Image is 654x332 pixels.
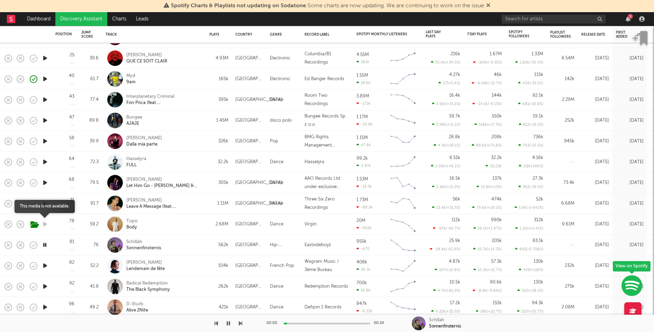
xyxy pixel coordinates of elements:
[356,101,371,105] div: -172k
[305,195,349,212] div: Three Six Zero Recordings
[55,12,107,26] a: Discovery Assistant
[69,115,74,120] div: 47
[532,52,543,56] div: 1.33M
[491,197,502,202] div: 474k
[81,158,99,166] div: 72.3
[356,114,368,119] div: 1.17M
[435,268,460,272] div: 557 ( +12.9 % )
[518,81,543,85] div: 434 ( -33.2 % )
[473,60,502,65] div: -169k ( -9.21 % )
[126,176,201,183] div: [PERSON_NAME]
[449,259,460,264] div: 4.87k
[356,239,366,243] div: 955k
[69,281,74,286] div: 92
[209,261,228,270] div: 104k
[388,257,419,274] svg: Chart title
[518,185,543,189] div: 342 ( -39.1 % )
[70,240,74,244] div: 81
[491,135,502,139] div: 208k
[356,308,372,313] div: -6.22k
[81,261,99,270] div: 52.2
[472,205,502,210] div: 79.6k ( +20.2 % )
[356,156,368,160] div: 99.2k
[509,30,533,38] div: Spotify Followers
[356,135,368,140] div: 1.15M
[209,220,228,228] div: 2.68M
[356,197,368,202] div: 1.73M
[81,116,99,124] div: 89.8
[616,30,640,39] div: First Added
[356,218,365,223] div: 20M
[550,75,574,83] div: 142k
[550,30,571,39] div: Playlist Followers
[356,288,371,292] div: 16.8k
[126,120,142,127] div: AJAJE
[431,164,460,168] div: 2.05k ( +46.1 % )
[388,91,419,108] svg: Chart title
[491,156,502,160] div: 32.2k
[126,93,201,106] a: Interplanetary CriminalFón Póca (feat. [GEOGRAPHIC_DATA])
[581,303,609,311] div: [DATE]
[388,174,419,191] svg: Chart title
[356,80,371,85] div: 18.6k
[433,288,460,293] div: 4.7k ( +81.3 % )
[126,79,136,85] div: 9am
[519,268,543,272] div: 419 ( +118 % )
[486,3,490,9] span: Dismiss
[581,33,606,37] div: Release Date
[533,114,543,119] div: 19.1k
[426,30,450,38] div: Last Day Plays
[209,282,228,290] div: 262k
[449,93,460,98] div: 16.4k
[616,241,644,249] div: [DATE]
[356,59,369,64] div: 261k
[270,116,292,124] div: disco polo
[533,135,543,139] div: 736k
[356,260,367,264] div: 408k
[616,178,644,187] div: [DATE]
[209,116,228,124] div: 1.45M
[209,158,228,166] div: 32.2k
[449,280,460,285] div: 10.5k
[22,12,55,26] a: Dashboard
[81,220,99,228] div: 59.2
[490,52,502,56] div: 1.67M
[235,220,263,228] div: [GEOGRAPHIC_DATA]
[209,33,219,37] div: Plays
[356,280,367,285] div: 700k
[270,54,290,62] div: Electronic
[581,116,609,124] div: [DATE]
[305,282,348,290] div: Redemption Records
[616,220,644,228] div: [DATE]
[356,163,371,168] div: 4.97k
[472,102,502,106] div: -14.5k ( -9.13 % )
[126,52,167,58] div: [PERSON_NAME]
[581,158,609,166] div: [DATE]
[467,32,491,36] div: 7 Day Plays
[388,112,419,129] svg: Chart title
[550,261,574,270] div: 232k
[550,54,574,62] div: 8.54M
[305,91,349,108] div: Room Two Recordings
[235,54,263,62] div: [GEOGRAPHIC_DATA]
[517,309,543,314] div: 220 ( +50.7 % )
[473,247,502,251] div: 25.7k ( +14.3 % )
[356,32,408,36] div: Spotify Monthly Listeners
[356,184,372,188] div: -14.3k
[270,241,298,249] div: Hip-Hop/Rap
[69,260,74,265] div: 82
[432,102,460,106] div: 3.91k ( +31.2 % )
[533,176,543,181] div: 27.3k
[81,75,99,83] div: 61.7
[473,268,502,272] div: 10.2k ( +21.7 % )
[69,94,74,99] div: 43
[388,49,419,67] svg: Chart title
[209,95,228,104] div: 395k
[305,33,346,37] div: Record Label
[235,241,263,249] div: [GEOGRAPHIC_DATA]
[434,143,460,148] div: 4.3k ( +19.1 % )
[356,52,369,57] div: 4.55M
[581,75,609,83] div: [DATE]
[126,218,138,224] div: Topic
[126,203,201,210] div: Leave A Message (feat. [PERSON_NAME] & Trick Shady)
